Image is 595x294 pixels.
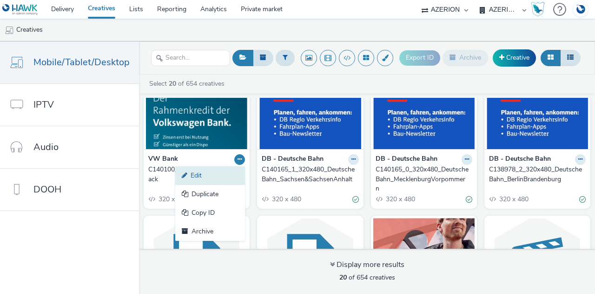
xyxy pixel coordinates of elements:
button: Archive [443,50,488,66]
span: Mobile/Tablet/Desktop [33,55,130,69]
div: Valid [352,194,359,204]
a: Hawk Academy [531,2,549,17]
a: C140165_1_320x480_DeutscheBahn_Sachsen&SachsenAnhalt [262,165,358,184]
img: undefined Logo [2,4,38,15]
div: C140165_0_320x480_DeutscheBahn_MecklenburgVorpommern [376,165,469,193]
img: C138978_2_320x480_DeutscheBahn_BerlinBrandenburg visual [487,58,588,149]
span: 320 x 480 [385,195,415,204]
strong: DB - Deutsche Bahn [262,154,324,165]
button: Export ID [399,50,440,65]
a: C138978_2_320x480_DeutscheBahn_BerlinBrandenburg [489,165,586,184]
img: Account DE [574,2,588,17]
span: of 654 creatives [339,273,395,282]
a: Creative [493,49,536,66]
img: Hawk Academy [531,2,545,17]
span: IPTV [33,98,54,111]
img: C140165_1_320x480_DeutscheBahn_Sachsen&SachsenAnhalt visual [259,58,361,149]
div: C140165_1_320x480_DeutscheBahn_Sachsen&SachsenAnhalt [262,165,355,184]
a: Edit [175,166,245,185]
img: mobile [5,26,14,35]
a: Archive [175,222,245,241]
a: Duplicate [175,185,245,204]
div: C140100_VWBank_INT_BlueStack [148,165,241,184]
span: 320 x 480 [158,195,188,204]
strong: DB - Deutsche Bahn [489,154,551,165]
strong: 20 [339,273,347,282]
strong: DB - Deutsche Bahn [376,154,437,165]
a: C140165_0_320x480_DeutscheBahn_MecklenburgVorpommern [376,165,472,193]
span: Audio [33,140,59,154]
span: DOOH [33,183,61,196]
span: 320 x 480 [271,195,301,204]
strong: 20 [169,79,176,88]
div: Valid [579,194,586,204]
button: Grid [541,50,561,66]
div: Valid [466,194,472,204]
strong: VW Bank [148,154,178,165]
input: Search... [151,50,230,66]
a: Copy ID [175,204,245,222]
div: Display more results [330,260,404,270]
button: Table [560,50,581,66]
img: C140100_VWBank_INT_BlueStack visual [146,58,247,149]
div: C138978_2_320x480_DeutscheBahn_BerlinBrandenburg [489,165,582,184]
a: Select of 654 creatives [148,79,228,88]
span: 320 x 480 [498,195,529,204]
img: C140165_0_320x480_DeutscheBahn_MecklenburgVorpommern visual [373,58,475,149]
a: C140100_VWBank_INT_BlueStack [148,165,245,184]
